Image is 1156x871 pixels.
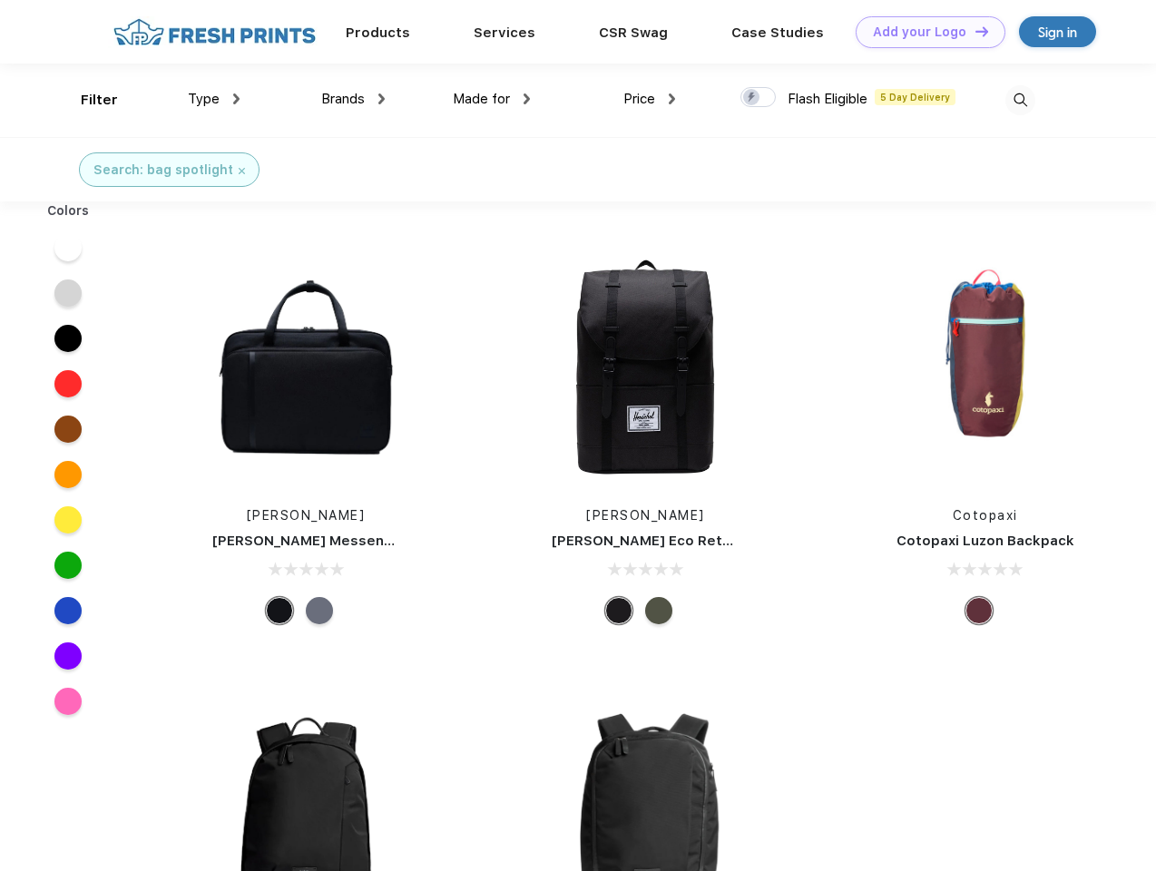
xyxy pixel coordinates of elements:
div: Surprise [965,597,993,624]
a: [PERSON_NAME] [586,508,705,523]
div: Search: bag spotlight [93,161,233,180]
a: [PERSON_NAME] Messenger [212,533,408,549]
img: dropdown.png [233,93,240,104]
img: func=resize&h=266 [865,247,1106,488]
div: Filter [81,90,118,111]
span: Made for [453,91,510,107]
a: Cotopaxi [953,508,1018,523]
img: filter_cancel.svg [239,168,245,174]
a: [PERSON_NAME] Eco Retreat 15" Computer Backpack [552,533,923,549]
img: dropdown.png [378,93,385,104]
div: Add your Logo [873,24,966,40]
a: Sign in [1019,16,1096,47]
img: func=resize&h=266 [524,247,766,488]
div: Black [266,597,293,624]
span: Type [188,91,220,107]
div: Black [605,597,632,624]
span: Flash Eligible [788,91,867,107]
div: Raven Crosshatch [306,597,333,624]
a: [PERSON_NAME] [247,508,366,523]
span: Brands [321,91,365,107]
img: dropdown.png [524,93,530,104]
img: DT [975,26,988,36]
span: Price [623,91,655,107]
div: Colors [34,201,103,220]
img: dropdown.png [669,93,675,104]
a: Cotopaxi Luzon Backpack [896,533,1074,549]
div: Sign in [1038,22,1077,43]
div: Forest [645,597,672,624]
span: 5 Day Delivery [875,89,955,105]
img: func=resize&h=266 [185,247,426,488]
img: desktop_search.svg [1005,85,1035,115]
a: Products [346,24,410,41]
img: fo%20logo%202.webp [108,16,321,48]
